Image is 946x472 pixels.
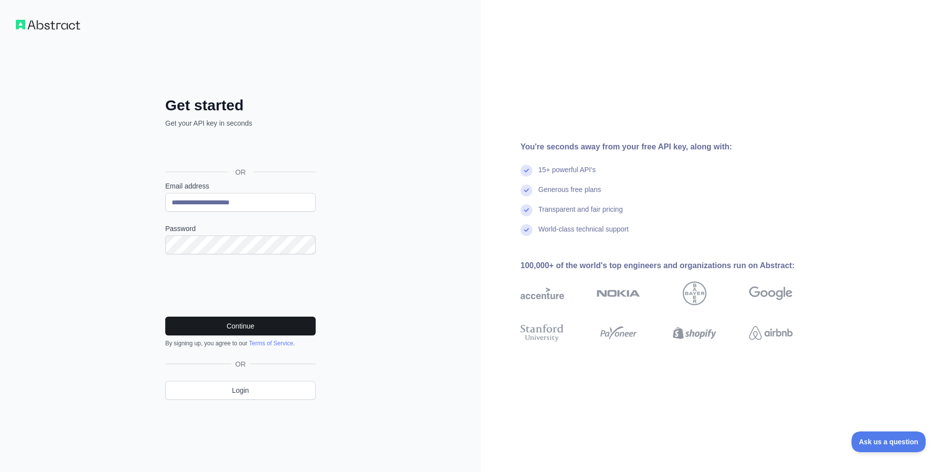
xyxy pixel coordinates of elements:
[538,224,629,244] div: World-class technical support
[228,167,254,177] span: OR
[249,340,293,347] a: Terms of Service
[160,139,319,161] iframe: Sign in with Google Button
[538,204,623,224] div: Transparent and fair pricing
[165,181,316,191] label: Email address
[165,96,316,114] h2: Get started
[520,282,564,305] img: accenture
[520,141,824,153] div: You're seconds away from your free API key, along with:
[683,282,707,305] img: bayer
[165,317,316,335] button: Continue
[165,339,316,347] div: By signing up, you agree to our .
[851,431,926,452] iframe: Toggle Customer Support
[520,185,532,196] img: check mark
[597,282,640,305] img: nokia
[165,118,316,128] p: Get your API key in seconds
[749,282,793,305] img: google
[538,165,596,185] div: 15+ powerful API's
[520,224,532,236] img: check mark
[538,185,601,204] div: Generous free plans
[165,381,316,400] a: Login
[232,359,250,369] span: OR
[673,322,716,344] img: shopify
[749,322,793,344] img: airbnb
[16,20,80,30] img: Workflow
[520,260,824,272] div: 100,000+ of the world's top engineers and organizations run on Abstract:
[597,322,640,344] img: payoneer
[520,322,564,344] img: stanford university
[165,224,316,234] label: Password
[520,204,532,216] img: check mark
[165,266,316,305] iframe: reCAPTCHA
[520,165,532,177] img: check mark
